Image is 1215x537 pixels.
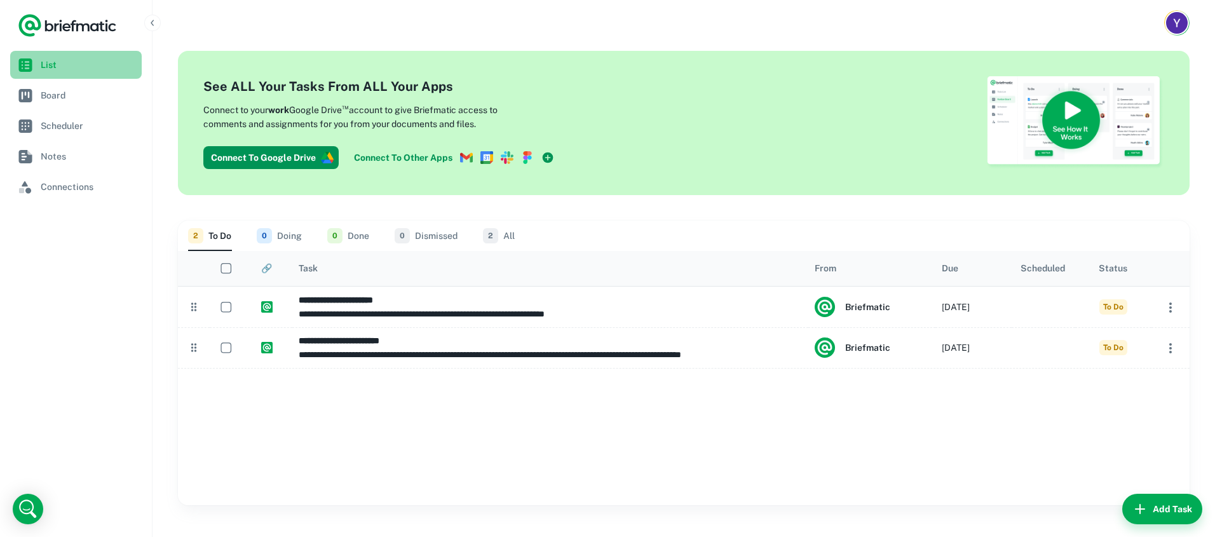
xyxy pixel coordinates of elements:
[1122,494,1202,524] button: Add Task
[845,341,890,355] h6: Briefmatic
[10,81,142,109] a: Board
[10,142,142,170] a: Notes
[257,221,302,251] button: Doing
[1166,12,1188,34] img: Yen Lung Lee
[395,228,410,243] span: 0
[203,77,559,96] h4: See ALL Your Tasks From ALL Your Apps
[257,228,272,243] span: 0
[261,263,272,273] div: 🔗
[1099,340,1127,355] span: To Do
[41,149,137,163] span: Notes
[41,180,137,194] span: Connections
[942,287,970,327] div: [DATE]
[10,51,142,79] a: List
[815,297,835,317] img: system.png
[18,13,117,38] a: Logo
[342,102,349,111] sup: ™
[1099,263,1127,273] div: Status
[261,301,273,313] img: https://app.briefmatic.com/assets/integrations/system.png
[41,88,137,102] span: Board
[41,58,137,72] span: List
[203,146,339,169] button: Connect To Google Drive
[41,119,137,133] span: Scheduler
[986,76,1164,170] img: See How Briefmatic Works
[349,146,559,169] a: Connect To Other Apps
[1021,263,1065,273] div: Scheduled
[261,342,273,353] img: https://app.briefmatic.com/assets/integrations/system.png
[395,221,458,251] button: Dismissed
[815,337,890,358] div: Briefmatic
[942,328,970,368] div: [DATE]
[10,112,142,140] a: Scheduler
[942,263,958,273] div: Due
[203,101,540,131] p: Connect to your Google Drive account to give Briefmatic access to comments and assignments for yo...
[327,228,343,243] span: 0
[483,228,498,243] span: 2
[483,221,515,251] button: All
[845,300,890,314] h6: Briefmatic
[13,494,43,524] div: Open Intercom Messenger
[815,337,835,358] img: system.png
[815,297,890,317] div: Briefmatic
[188,228,203,243] span: 2
[268,105,289,115] b: work
[10,173,142,201] a: Connections
[1164,10,1190,36] button: Account button
[299,263,318,273] div: Task
[815,263,836,273] div: From
[1099,299,1127,315] span: To Do
[188,221,231,251] button: To Do
[327,221,369,251] button: Done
